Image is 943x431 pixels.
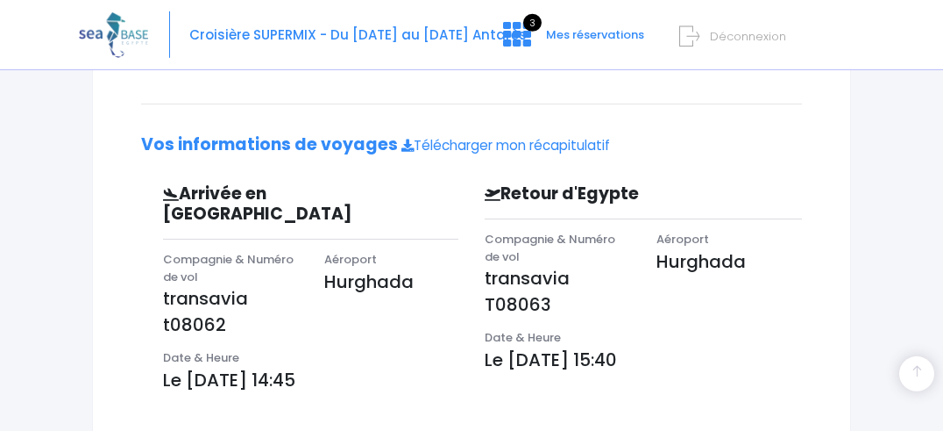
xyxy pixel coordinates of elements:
[471,184,729,205] h3: Retour d'Egypte
[656,248,802,275] p: Hurghada
[656,231,709,248] span: Aéroport
[163,349,239,366] span: Date & Heure
[163,251,294,285] span: Compagnie & Numéro de vol
[324,251,377,268] span: Aéroport
[485,231,615,265] span: Compagnie & Numéro de vol
[485,347,802,373] p: Le [DATE] 15:40
[485,329,561,346] span: Date & Heure
[710,28,786,45] span: Déconnexion
[485,265,630,318] p: transavia T08063
[141,135,802,155] h2: Vos informations de voyages
[546,26,644,43] span: Mes réservations
[489,32,655,49] a: 3 Mes réservations
[150,184,391,225] h3: Arrivée en [GEOGRAPHIC_DATA]
[189,25,527,44] span: Croisière SUPERMIX - Du [DATE] au [DATE] Antarès
[324,269,459,295] p: Hurghada
[163,285,298,338] p: transavia t08062
[401,136,610,154] a: Télécharger mon récapitulatif
[523,14,542,32] span: 3
[163,367,458,393] p: Le [DATE] 14:45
